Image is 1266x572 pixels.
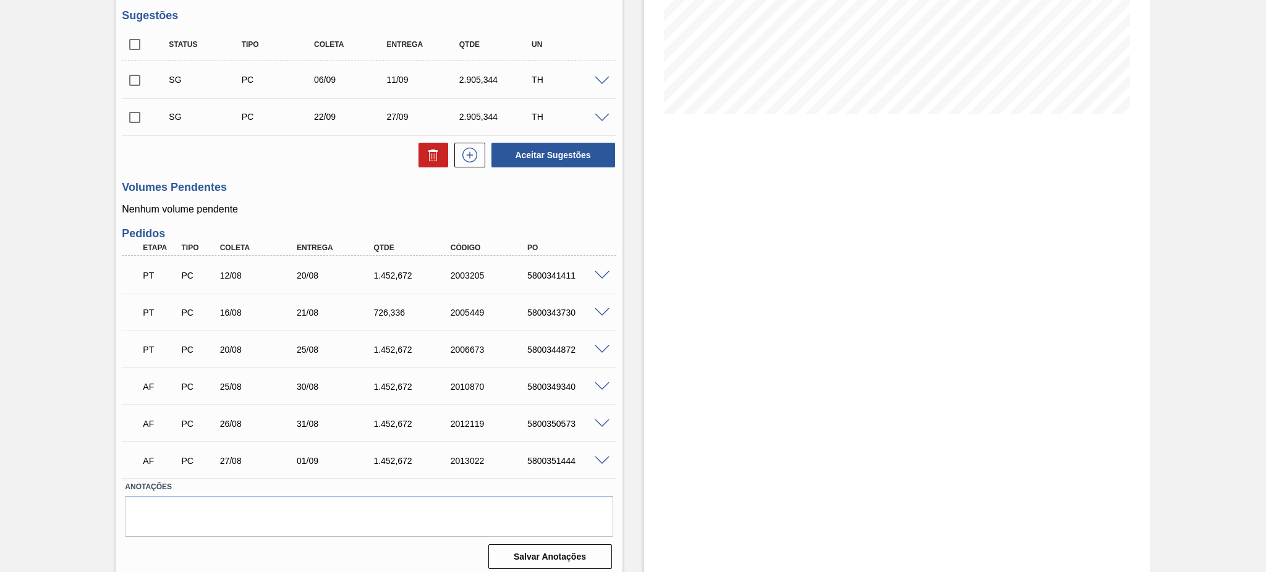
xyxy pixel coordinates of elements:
[456,40,538,49] div: Qtde
[178,382,218,392] div: Pedido de Compra
[448,419,534,429] div: 2012119
[239,40,320,49] div: Tipo
[217,419,304,429] div: 26/08/2025
[217,345,304,355] div: 20/08/2025
[239,112,320,122] div: Pedido de Compra
[178,456,218,466] div: Pedido de Compra
[143,271,177,280] p: PT
[122,9,616,22] h3: Sugestões
[143,308,177,318] p: PT
[311,40,393,49] div: Coleta
[456,112,538,122] div: 2.905,344
[370,308,457,318] div: 726,336
[524,243,611,252] div: PO
[140,336,180,363] div: Pedido em Trânsito
[311,112,393,122] div: 22/09/2025
[178,271,218,280] div: Pedido de Compra
[239,75,320,85] div: Pedido de Compra
[370,419,457,429] div: 1.452,672
[140,243,180,252] div: Etapa
[294,243,380,252] div: Entrega
[448,456,534,466] div: 2013022
[524,345,611,355] div: 5800344872
[122,227,616,240] h3: Pedidos
[140,410,180,437] div: Aguardando Faturamento
[178,243,218,252] div: Tipo
[294,308,380,318] div: 21/08/2025
[311,75,393,85] div: 06/09/2025
[294,271,380,280] div: 20/08/2025
[488,544,612,569] button: Salvar Anotações
[294,382,380,392] div: 30/08/2025
[143,419,177,429] p: AF
[529,112,610,122] div: TH
[529,75,610,85] div: TH
[524,456,611,466] div: 5800351444
[178,345,218,355] div: Pedido de Compra
[448,345,534,355] div: 2006673
[166,40,247,49] div: Status
[140,447,180,474] div: Aguardando Faturamento
[178,308,218,318] div: Pedido de Compra
[383,112,465,122] div: 27/09/2025
[370,456,457,466] div: 1.452,672
[448,143,485,167] div: Nova sugestão
[529,40,610,49] div: UN
[383,40,465,49] div: Entrega
[217,308,304,318] div: 16/08/2025
[143,345,177,355] p: PT
[448,243,534,252] div: Código
[140,373,180,400] div: Aguardando Faturamento
[491,143,615,167] button: Aceitar Sugestões
[524,382,611,392] div: 5800349340
[370,345,457,355] div: 1.452,672
[370,243,457,252] div: Qtde
[370,382,457,392] div: 1.452,672
[485,141,616,169] div: Aceitar Sugestões
[412,143,448,167] div: Excluir Sugestões
[448,308,534,318] div: 2005449
[166,112,247,122] div: Sugestão Criada
[294,456,380,466] div: 01/09/2025
[294,419,380,429] div: 31/08/2025
[140,299,180,326] div: Pedido em Trânsito
[448,382,534,392] div: 2010870
[125,478,613,496] label: Anotações
[166,75,247,85] div: Sugestão Criada
[143,382,177,392] p: AF
[140,262,180,289] div: Pedido em Trânsito
[143,456,177,466] p: AF
[217,456,304,466] div: 27/08/2025
[370,271,457,280] div: 1.452,672
[217,382,304,392] div: 25/08/2025
[178,419,218,429] div: Pedido de Compra
[456,75,538,85] div: 2.905,344
[448,271,534,280] div: 2003205
[524,308,611,318] div: 5800343730
[217,243,304,252] div: Coleta
[122,181,616,194] h3: Volumes Pendentes
[524,419,611,429] div: 5800350573
[383,75,465,85] div: 11/09/2025
[294,345,380,355] div: 25/08/2025
[524,271,611,280] div: 5800341411
[217,271,304,280] div: 12/08/2025
[122,204,616,215] p: Nenhum volume pendente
